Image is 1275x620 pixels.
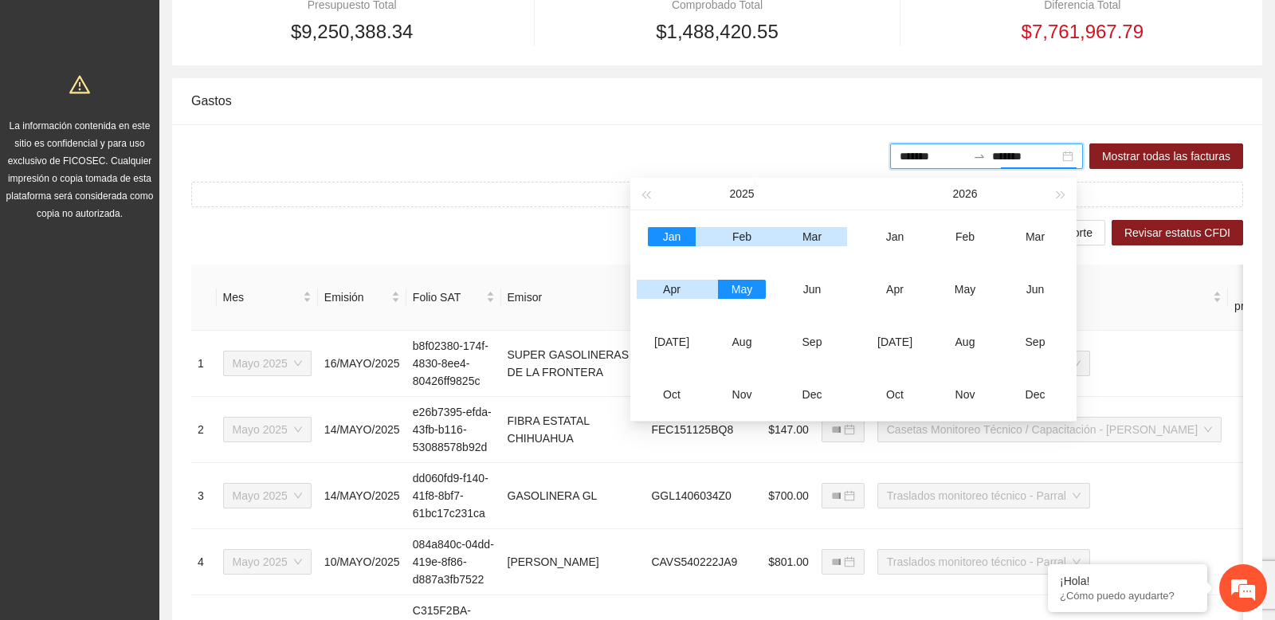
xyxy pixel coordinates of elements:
[941,227,989,246] div: Feb
[930,368,1000,421] td: 2026-11
[952,178,977,210] button: 2026
[648,227,696,246] div: Jan
[501,331,645,397] td: SUPER GASOLINERAS DE LA FRONTERA
[1011,332,1059,351] div: Sep
[318,331,406,397] td: 16/MAYO/2025
[318,265,406,331] th: Emisión
[729,178,754,210] button: 2025
[871,385,919,404] div: Oct
[1124,224,1230,241] span: Revisar estatus CFDI
[501,397,645,463] td: FIBRA ESTATAL CHIHUAHUA
[707,210,777,263] td: 2025-02
[941,280,989,299] div: May
[973,150,986,163] span: swap-right
[191,78,1243,124] div: Gastos
[871,280,919,299] div: Apr
[1062,151,1073,162] span: close-circle
[930,316,1000,368] td: 2026-08
[1060,590,1195,602] p: ¿Cómo puedo ayudarte?
[887,418,1212,441] span: Casetas Monitoreo Técnico / Capacitación - Cuauhtémoc
[223,288,300,306] span: Mes
[860,263,930,316] td: 2026-04
[887,484,1081,508] span: Traslados monitoreo técnico - Parral
[406,331,501,397] td: b8f02380-174f-4830-8ee4-80426ff9825c
[637,368,707,421] td: 2025-10
[191,331,217,397] td: 1
[406,529,501,595] td: 084a840c-04dd-419e-8f86-d887a3fb7522
[508,288,627,306] span: Emisor
[777,210,847,263] td: 2025-03
[777,316,847,368] td: 2025-09
[941,332,989,351] div: Aug
[860,316,930,368] td: 2026-07
[747,463,815,529] td: $700.00
[406,397,501,463] td: e26b7395-efda-43fb-b116-53088578b92d
[1089,143,1243,169] button: Mostrar todas las facturas
[707,263,777,316] td: 2025-05
[1000,210,1070,263] td: 2026-03
[501,529,645,595] td: [PERSON_NAME]
[788,385,836,404] div: Dec
[747,397,815,463] td: $147.00
[233,484,302,508] span: Mayo 2025
[887,550,1081,574] span: Traslados monitoreo técnico - Parral
[871,227,919,246] div: Jan
[645,463,746,529] td: GGL1406034Z0
[777,368,847,421] td: 2025-12
[413,288,483,306] span: Folio SAT
[718,332,766,351] div: Aug
[217,265,318,331] th: Mes
[318,463,406,529] td: 14/MAYO/2025
[645,529,746,595] td: CAVS540222JA9
[648,385,696,404] div: Oct
[860,210,930,263] td: 2026-01
[501,265,645,331] th: Emisor
[191,529,217,595] td: 4
[501,463,645,529] td: GASOLINERA GL
[261,8,300,46] div: Minimizar ventana de chat en vivo
[788,332,836,351] div: Sep
[6,120,154,219] span: La información contenida en este sitio es confidencial y para uso exclusivo de FICOSEC. Cualquier...
[191,397,217,463] td: 2
[83,81,268,102] div: Chatee con nosotros ahora
[1011,280,1059,299] div: Jun
[8,435,304,491] textarea: Escriba su mensaje y pulse “Intro”
[788,280,836,299] div: Jun
[645,397,746,463] td: FEC151125BQ8
[747,529,815,595] td: $801.00
[233,418,302,441] span: Mayo 2025
[1022,17,1144,47] span: $7,761,967.79
[291,17,413,47] span: $9,250,388.34
[1011,227,1059,246] div: Mar
[1102,147,1230,165] span: Mostrar todas las facturas
[92,213,220,374] span: Estamos en línea.
[324,288,388,306] span: Emisión
[233,550,302,574] span: Mayo 2025
[860,368,930,421] td: 2026-10
[69,74,90,95] span: warning
[318,397,406,463] td: 14/MAYO/2025
[233,351,302,375] span: Mayo 2025
[973,150,986,163] span: to
[637,316,707,368] td: 2025-07
[406,265,501,331] th: Folio SAT
[941,385,989,404] div: Nov
[1060,575,1195,587] div: ¡Hola!
[648,332,696,351] div: [DATE]
[1002,224,1093,241] span: Descargar reporte
[930,263,1000,316] td: 2026-05
[707,316,777,368] td: 2025-08
[718,227,766,246] div: Feb
[707,368,777,421] td: 2025-11
[648,280,696,299] div: Apr
[637,263,707,316] td: 2025-04
[1000,368,1070,421] td: 2026-12
[191,463,217,529] td: 3
[718,280,766,299] div: May
[1112,220,1243,245] button: Revisar estatus CFDI
[930,210,1000,263] td: 2026-02
[718,385,766,404] div: Nov
[1000,263,1070,316] td: 2026-06
[1011,385,1059,404] div: Dec
[318,529,406,595] td: 10/MAYO/2025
